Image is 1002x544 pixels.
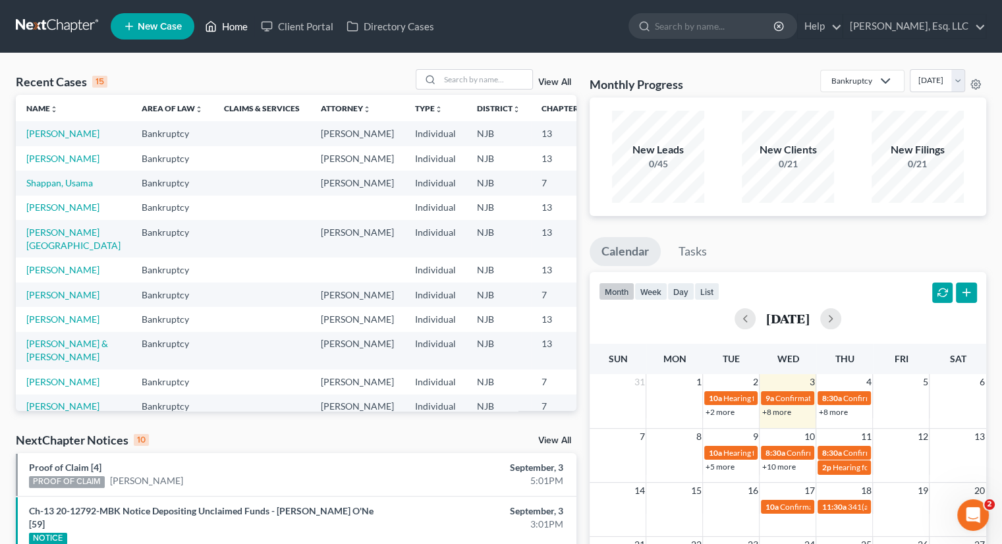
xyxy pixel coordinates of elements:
td: 7 [531,369,597,394]
td: NJB [466,171,531,195]
a: Attorneyunfold_more [321,103,371,113]
span: 8:30a [821,393,841,403]
a: +10 more [762,462,795,472]
td: Bankruptcy [131,394,213,419]
div: New Filings [872,142,964,157]
span: 10a [765,502,778,512]
td: Individual [404,146,466,171]
a: Area of Lawunfold_more [142,103,203,113]
span: 9a [765,393,773,403]
td: Bankruptcy [131,307,213,331]
a: Shappan, Usama [26,177,93,188]
span: 18 [859,483,872,499]
a: [PERSON_NAME] [26,289,99,300]
span: Confirmation hearing for [PERSON_NAME] [843,448,992,458]
a: [PERSON_NAME] [110,474,183,487]
td: Bankruptcy [131,171,213,195]
span: 20 [973,483,986,499]
td: [PERSON_NAME] [310,146,404,171]
div: 5:01PM [394,474,563,487]
span: Sat [949,353,966,364]
span: Confirmation hearing for [PERSON_NAME] [843,393,992,403]
td: Bankruptcy [131,196,213,220]
div: 0/21 [742,157,834,171]
i: unfold_more [50,105,58,113]
button: month [599,283,634,300]
td: [PERSON_NAME] [310,369,404,394]
span: 2 [751,374,759,390]
a: [PERSON_NAME] [26,128,99,139]
td: Bankruptcy [131,369,213,394]
td: Bankruptcy [131,220,213,258]
td: Individual [404,369,466,394]
span: Hearing for Plastic Suppliers, Inc. [832,462,945,472]
td: Individual [404,171,466,195]
a: Client Portal [254,14,340,38]
td: Individual [404,394,466,419]
a: [PERSON_NAME] [26,400,99,412]
span: 31 [632,374,646,390]
td: [PERSON_NAME] [310,220,404,258]
span: 2p [821,462,831,472]
span: 2 [984,499,995,510]
td: NJB [466,196,531,220]
td: 7 [531,171,597,195]
a: +8 more [818,407,847,417]
span: Confirmation hearing for [PERSON_NAME] [779,502,929,512]
div: September, 3 [394,504,563,518]
td: 13 [531,332,597,369]
td: Bankruptcy [131,258,213,282]
span: 8 [694,429,702,445]
a: [PERSON_NAME] [26,264,99,275]
span: Mon [663,353,686,364]
td: [PERSON_NAME] [310,121,404,146]
td: Individual [404,121,466,146]
a: +2 more [705,407,734,417]
a: +8 more [762,407,791,417]
div: 15 [92,76,107,88]
td: [PERSON_NAME] [310,283,404,307]
span: 13 [973,429,986,445]
td: Individual [404,283,466,307]
a: [PERSON_NAME] [26,202,99,213]
a: [PERSON_NAME], Esq. LLC [843,14,986,38]
td: 13 [531,258,597,282]
td: Bankruptcy [131,121,213,146]
td: NJB [466,121,531,146]
span: 12 [916,429,929,445]
a: Directory Cases [340,14,441,38]
td: Individual [404,258,466,282]
i: unfold_more [435,105,443,113]
span: 19 [916,483,929,499]
div: New Clients [742,142,834,157]
td: Bankruptcy [131,283,213,307]
div: 0/45 [612,157,704,171]
a: Ch-13 20-12792-MBK Notice Depositing Unclaimed Funds - [PERSON_NAME] O'Ne [59] [29,505,374,530]
h3: Monthly Progress [590,76,683,92]
a: Calendar [590,237,661,266]
span: New Case [138,22,182,32]
a: Nameunfold_more [26,103,58,113]
span: 17 [802,483,816,499]
span: 8:30a [765,448,785,458]
h2: [DATE] [766,312,810,325]
td: NJB [466,394,531,419]
input: Search by name... [655,14,775,38]
td: Individual [404,332,466,369]
td: [PERSON_NAME] [310,332,404,369]
span: 3 [808,374,816,390]
td: [PERSON_NAME] [310,394,404,419]
td: [PERSON_NAME] [310,171,404,195]
span: Wed [777,353,798,364]
td: 13 [531,121,597,146]
i: unfold_more [195,105,203,113]
button: day [667,283,694,300]
td: NJB [466,307,531,331]
span: 4 [864,374,872,390]
a: [PERSON_NAME] [26,153,99,164]
span: Hearing for National Realty Investment Advisors LLC [723,448,903,458]
button: list [694,283,719,300]
span: 6 [978,374,986,390]
a: View All [538,78,571,87]
a: Districtunfold_more [477,103,520,113]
